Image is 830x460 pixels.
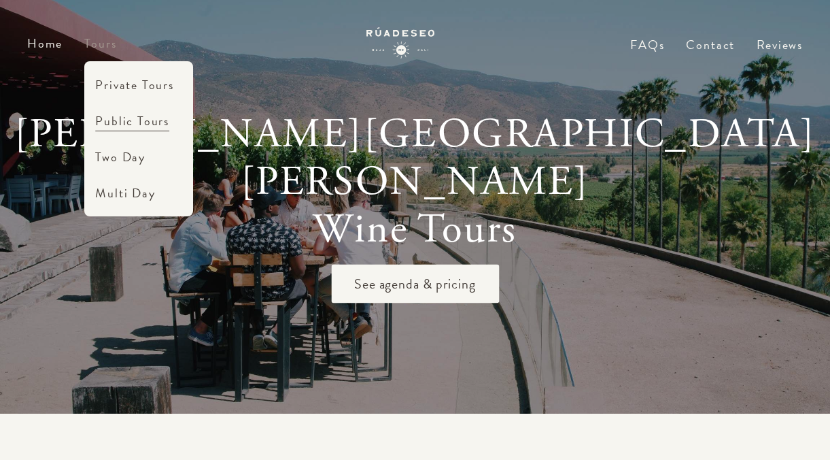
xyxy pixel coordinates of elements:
a: Home [27,34,63,52]
a: Reviews [757,35,803,54]
a: Tours [84,34,116,52]
a: See agenda & pricing [331,279,499,291]
a: FAQs [630,40,664,71]
span: See agenda & pricing [331,265,499,303]
a: Contact [686,40,735,71]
